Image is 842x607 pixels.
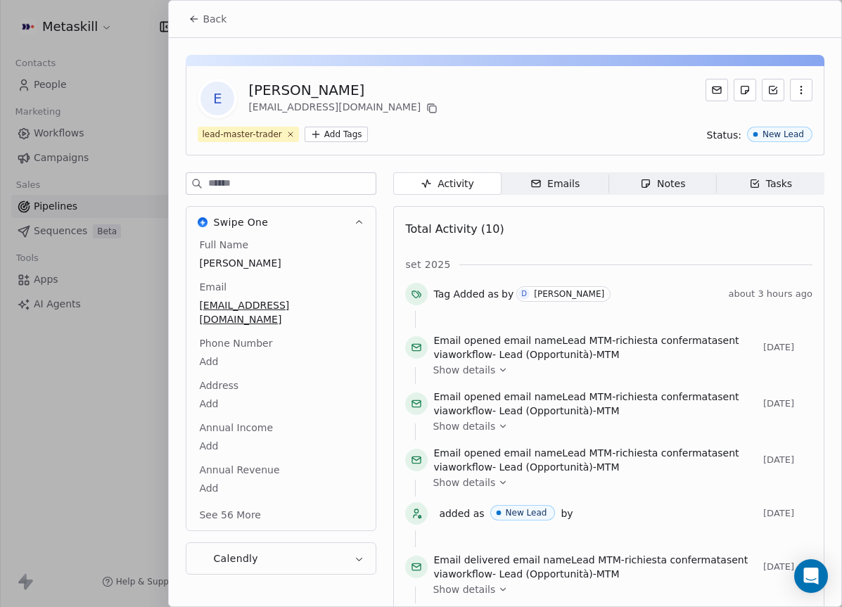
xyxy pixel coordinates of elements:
span: Full Name [196,238,251,252]
span: [DATE] [763,454,812,466]
span: Address [196,378,241,392]
a: Show details [433,475,803,490]
span: Email [196,280,229,294]
span: Lead (Opportunità)-MTM [499,568,619,580]
span: by [561,506,573,520]
span: [PERSON_NAME] [199,256,363,270]
span: Email opened [433,335,501,346]
span: Swipe One [213,215,268,229]
button: Swipe OneSwipe One [186,207,376,238]
span: Show details [433,363,495,377]
span: email name sent via workflow - [433,553,758,581]
div: D [521,288,527,300]
span: Lead MTM-richiesta confermata [571,554,727,566]
span: Phone Number [196,336,275,350]
span: by [502,287,514,301]
span: Email opened [433,391,501,402]
span: [EMAIL_ADDRESS][DOMAIN_NAME] [199,298,363,326]
button: Add Tags [305,127,368,142]
div: [PERSON_NAME] [534,289,604,299]
div: New Lead [763,129,804,139]
span: Annual Revenue [196,463,282,477]
button: Back [180,6,235,32]
div: Open Intercom Messenger [794,559,828,593]
div: Emails [530,177,580,191]
span: Lead MTM-richiesta confermata [562,391,717,402]
span: as [487,287,499,301]
div: lead-master-trader [202,128,281,141]
span: Add [199,439,363,453]
button: See 56 More [191,502,269,528]
span: Email opened [433,447,501,459]
img: Swipe One [198,217,208,227]
span: Add [199,354,363,369]
a: Show details [433,419,803,433]
div: New Lead [506,508,547,518]
span: [DATE] [763,398,812,409]
span: email name sent via workflow - [433,390,758,418]
span: email name sent via workflow - [433,446,758,474]
span: about 3 hours ago [729,288,812,300]
span: Tag Added [433,287,485,301]
a: Show details [433,363,803,377]
img: Calendly [198,554,208,563]
div: Tasks [749,177,793,191]
span: added as [439,506,484,520]
span: Total Activity (10) [405,222,504,236]
button: CalendlyCalendly [186,543,376,574]
span: [DATE] [763,561,812,573]
span: Show details [433,475,495,490]
span: Lead MTM-richiesta confermata [562,335,717,346]
span: email name sent via workflow - [433,333,758,362]
span: Show details [433,582,495,596]
div: Notes [640,177,685,191]
span: Lead (Opportunità)-MTM [499,405,619,416]
span: Calendly [213,551,258,566]
div: [PERSON_NAME] [248,80,440,100]
span: Status: [707,128,741,142]
span: [DATE] [763,508,812,519]
span: Add [199,481,363,495]
span: Lead MTM-richiesta confermata [562,447,717,459]
span: Annual Income [196,421,276,435]
span: set 2025 [405,257,450,271]
span: Back [203,12,227,26]
span: E [200,82,234,115]
div: Swipe OneSwipe One [186,238,376,530]
span: [DATE] [763,342,812,353]
span: Add [199,397,363,411]
a: Show details [433,582,803,596]
span: Show details [433,419,495,433]
span: Email delivered [433,554,509,566]
span: Lead (Opportunità)-MTM [499,461,619,473]
span: Lead (Opportunità)-MTM [499,349,619,360]
div: [EMAIL_ADDRESS][DOMAIN_NAME] [248,100,440,117]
